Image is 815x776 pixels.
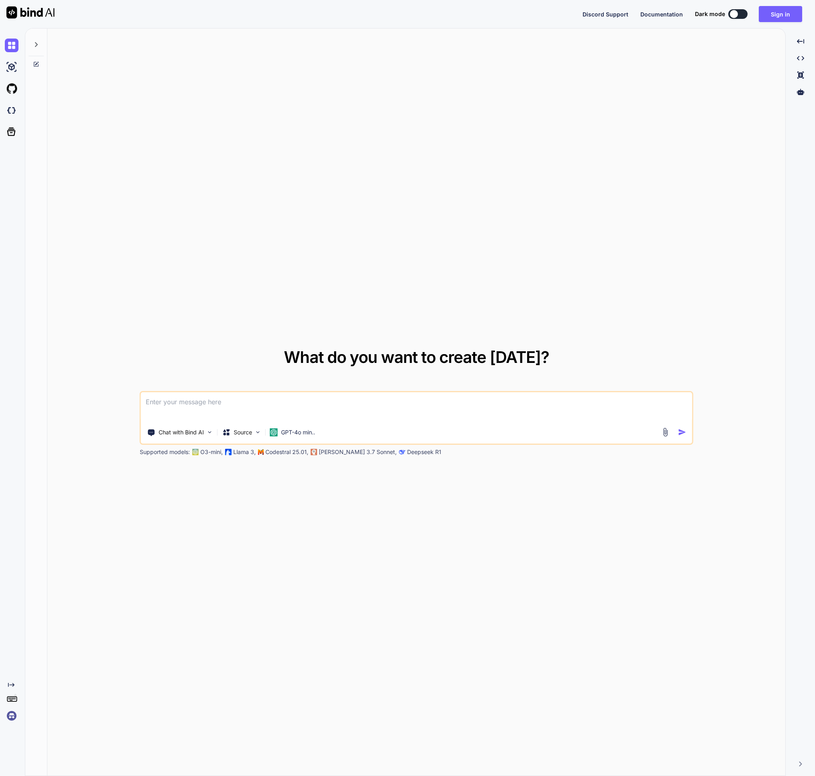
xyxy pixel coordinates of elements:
p: Codestral 25.01, [265,448,308,456]
p: Deepseek R1 [407,448,441,456]
button: Sign in [759,6,802,22]
p: Source [234,428,252,436]
img: Bind AI [6,6,55,18]
span: Discord Support [583,11,628,18]
img: attachment [660,428,670,437]
img: Mistral-AI [258,449,264,455]
img: Llama2 [225,449,232,455]
p: Chat with Bind AI [159,428,204,436]
img: Pick Tools [206,429,213,436]
img: icon [678,428,686,436]
img: GPT-4o mini [270,428,278,436]
img: claude [399,449,405,455]
img: githubLight [5,82,18,96]
span: What do you want to create [DATE]? [284,347,549,367]
p: GPT-4o min.. [281,428,315,436]
p: O3-mini, [200,448,223,456]
button: Documentation [640,10,683,18]
button: Discord Support [583,10,628,18]
img: GPT-4 [192,449,199,455]
span: Documentation [640,11,683,18]
img: chat [5,39,18,52]
img: darkCloudIdeIcon [5,104,18,117]
img: Pick Models [255,429,261,436]
img: claude [311,449,317,455]
span: Dark mode [695,10,725,18]
p: Llama 3, [233,448,256,456]
p: Supported models: [140,448,190,456]
img: ai-studio [5,60,18,74]
img: signin [5,709,18,723]
p: [PERSON_NAME] 3.7 Sonnet, [319,448,397,456]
